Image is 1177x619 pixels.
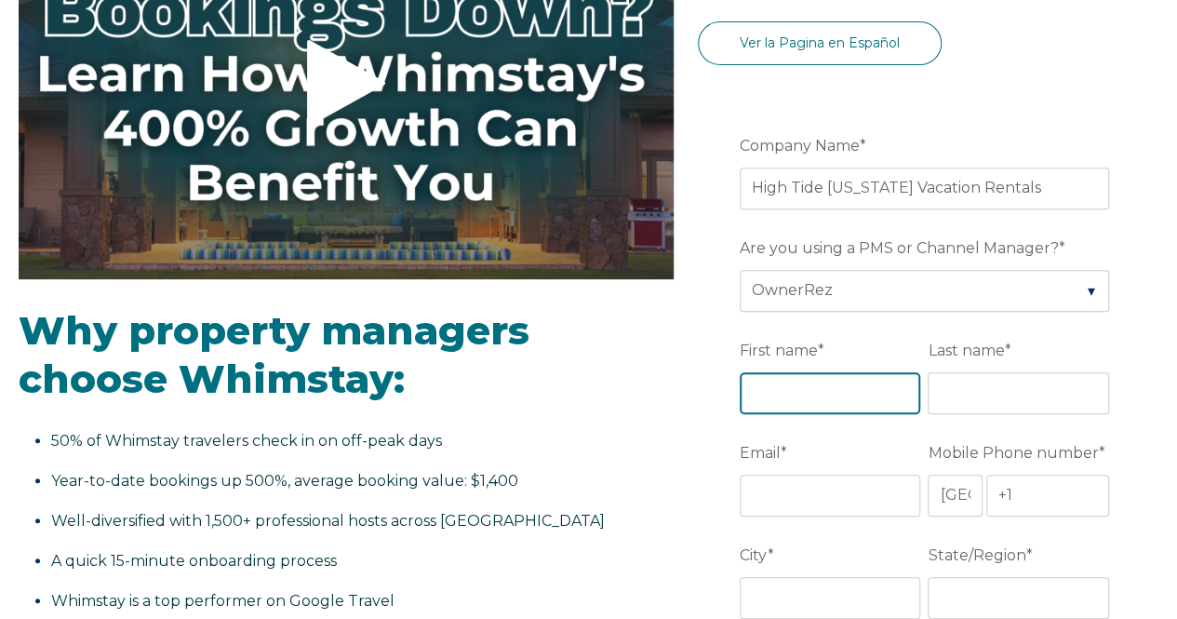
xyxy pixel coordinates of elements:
[51,472,518,490] span: Year-to-date bookings up 500%, average booking value: $1,400
[19,306,529,404] span: Why property managers choose Whimstay:
[740,234,1059,262] span: Are you using a PMS or Channel Manager?
[740,131,860,160] span: Company Name
[51,552,337,570] span: A quick 15-minute onboarding process
[51,592,395,610] span: Whimstay is a top performer on Google Travel
[740,336,818,365] span: First name
[51,432,442,450] span: 50% of Whimstay travelers check in on off-peak days
[698,21,942,65] a: Ver la Pagina en Español
[928,438,1098,467] span: Mobile Phone number
[51,512,605,530] span: Well-diversified with 1,500+ professional hosts across [GEOGRAPHIC_DATA]
[928,336,1004,365] span: Last name
[740,541,768,570] span: City
[928,541,1025,570] span: State/Region
[740,438,781,467] span: Email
